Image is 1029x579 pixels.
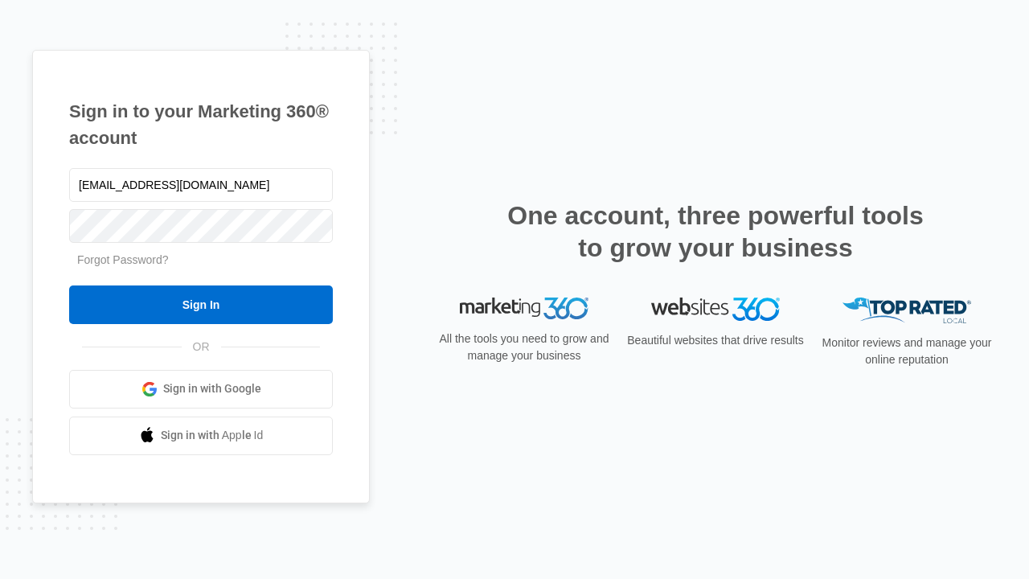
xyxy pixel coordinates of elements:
[625,332,806,349] p: Beautiful websites that drive results
[69,285,333,324] input: Sign In
[460,298,588,320] img: Marketing 360
[842,298,971,324] img: Top Rated Local
[161,427,264,444] span: Sign in with Apple Id
[502,199,929,264] h2: One account, three powerful tools to grow your business
[182,339,221,355] span: OR
[69,417,333,455] a: Sign in with Apple Id
[69,98,333,151] h1: Sign in to your Marketing 360® account
[77,253,169,266] a: Forgot Password?
[817,335,997,368] p: Monitor reviews and manage your online reputation
[651,298,780,321] img: Websites 360
[69,370,333,409] a: Sign in with Google
[163,380,261,397] span: Sign in with Google
[69,168,333,202] input: Email
[434,331,614,364] p: All the tools you need to grow and manage your business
